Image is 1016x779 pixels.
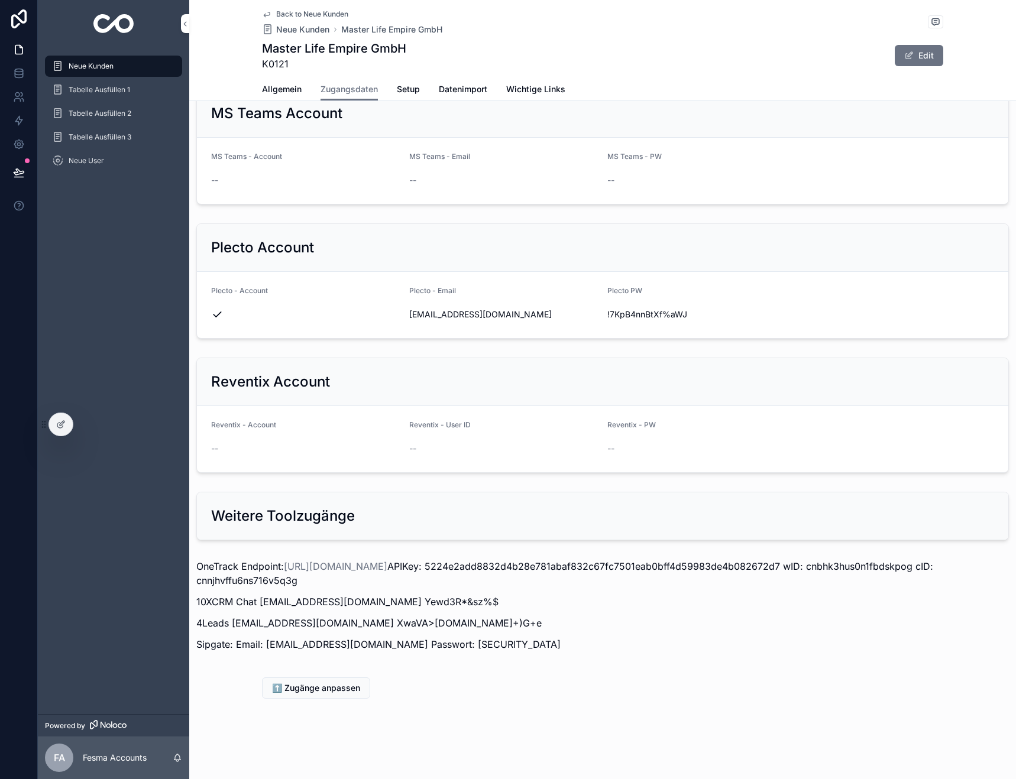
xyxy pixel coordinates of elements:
[276,24,329,35] span: Neue Kunden
[409,309,598,320] span: [EMAIL_ADDRESS][DOMAIN_NAME]
[196,616,1009,630] p: 4Leads [EMAIL_ADDRESS][DOMAIN_NAME] XwaVA>[DOMAIN_NAME]+)G+e
[895,45,943,66] button: Edit
[272,682,360,694] span: ⬆️ Zugänge anpassen
[439,79,487,102] a: Datenimport
[284,560,387,572] a: [URL][DOMAIN_NAME]
[276,9,348,19] span: Back to Neue Kunden
[409,152,470,161] span: MS Teams - Email
[211,372,330,391] h2: Reventix Account
[439,83,487,95] span: Datenimport
[211,420,276,429] span: Reventix - Account
[211,104,342,123] h2: MS Teams Account
[69,156,104,165] span: Neue User
[69,132,131,142] span: Tabelle Ausfüllen 3
[45,150,182,171] a: Neue User
[409,286,456,295] span: Plecto - Email
[397,83,420,95] span: Setup
[321,79,378,101] a: Zugangsdaten
[506,79,565,102] a: Wichtige Links
[262,24,329,35] a: Neue Kunden
[211,443,218,455] span: --
[196,595,1009,609] p: 10XCRM Chat [EMAIL_ADDRESS][DOMAIN_NAME] Yewd3R*&sz%$
[45,721,85,731] span: Powered by
[69,61,114,71] span: Neue Kunden
[262,57,406,71] span: K0121
[409,420,471,429] span: Reventix - User ID
[45,103,182,124] a: Tabelle Ausfüllen 2
[262,83,302,95] span: Allgemein
[38,715,189,736] a: Powered by
[38,47,189,187] div: scrollable content
[506,83,565,95] span: Wichtige Links
[211,286,268,295] span: Plecto - Account
[341,24,442,35] a: Master Life Empire GmbH
[409,174,416,186] span: --
[262,79,302,102] a: Allgemein
[69,85,130,95] span: Tabelle Ausfüllen 1
[83,752,147,764] p: Fesma Accounts
[607,309,796,320] span: !7KpB4nnBtXf%aWJ
[211,507,355,525] h2: Weitere Toolzugänge
[262,9,348,19] a: Back to Neue Kunden
[196,559,1009,588] p: OneTrack Endpoint: APIKey: 5224e2add8832d4b28e781abaf832c67fc7501eab0bff4d59983de4b082672d7 wID: ...
[211,152,282,161] span: MS Teams - Account
[397,79,420,102] a: Setup
[321,83,378,95] span: Zugangsdaten
[45,126,182,148] a: Tabelle Ausfüllen 3
[262,677,370,699] button: ⬆️ Zugänge anpassen
[607,174,614,186] span: --
[607,286,642,295] span: Plecto PW
[409,443,416,455] span: --
[45,79,182,100] a: Tabelle Ausfüllen 1
[262,40,406,57] h1: Master Life Empire GmbH
[69,109,131,118] span: Tabelle Ausfüllen 2
[607,420,656,429] span: Reventix - PW
[93,14,134,33] img: App logo
[211,238,314,257] h2: Plecto Account
[45,56,182,77] a: Neue Kunden
[54,751,65,765] span: FA
[196,637,1009,651] p: Sipgate: Email: [EMAIL_ADDRESS][DOMAIN_NAME] Passwort: [SECURITY_DATA]
[607,443,614,455] span: --
[607,152,662,161] span: MS Teams - PW
[211,174,218,186] span: --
